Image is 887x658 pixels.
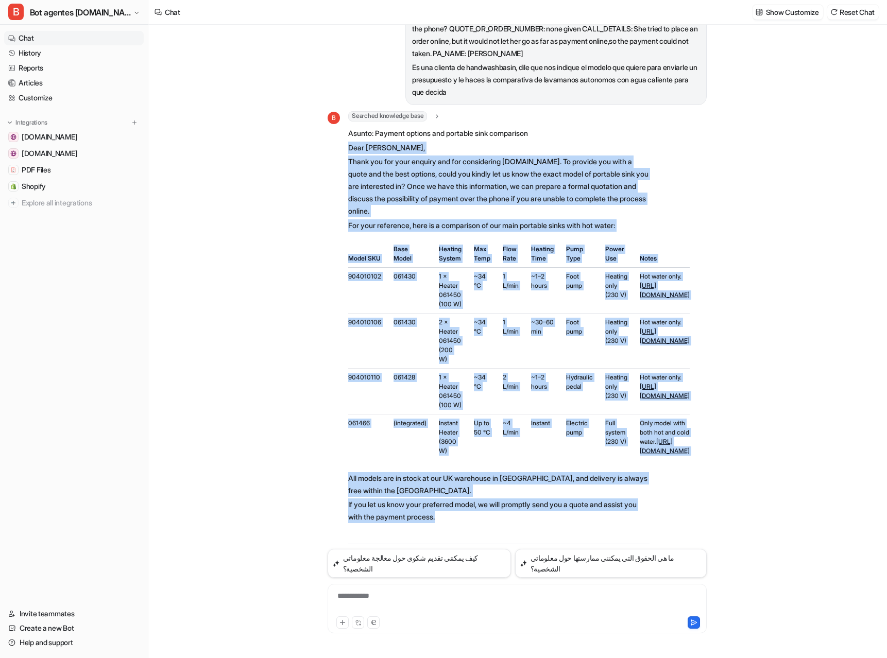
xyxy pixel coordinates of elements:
[525,313,560,368] td: ~30–60 min
[4,607,144,621] a: Invite teammates
[4,130,144,144] a: handwashbasin.com[DOMAIN_NAME]
[328,112,340,124] span: B
[165,7,180,18] div: Chat
[4,46,144,60] a: History
[6,119,13,126] img: expand menu
[8,4,24,20] span: B
[348,313,387,368] td: 904010106
[468,267,497,313] td: ~34 °C
[328,549,511,578] button: كيف يمكنني تقديم شكوى حول معالجة معلوماتي الشخصية؟
[15,118,47,127] p: Integrations
[599,244,634,268] th: Power Use
[468,313,497,368] td: ~34 °C
[599,368,634,414] td: Heating only (230 V)
[4,179,144,194] a: ShopifyShopify
[830,8,838,16] img: reset
[599,313,634,368] td: Heating only (230 V)
[468,368,497,414] td: ~34 °C
[560,368,599,414] td: Hydraulic pedal
[348,219,650,232] p: For your reference, here is a comparison of our main portable sinks with hot water:
[348,111,427,122] span: Searched knowledge base
[4,146,144,161] a: www.lioninox.com[DOMAIN_NAME]
[348,498,650,523] p: If you let us know your preferred model, we will promptly send you a quote and assist you with th...
[348,244,387,268] th: Model SKU
[4,91,144,105] a: Customize
[560,313,599,368] td: Foot pump
[497,414,525,460] td: ~4 L/min
[387,368,433,414] td: 061428
[640,383,690,400] a: [URL][DOMAIN_NAME]
[387,267,433,313] td: 061430
[4,61,144,75] a: Reports
[4,635,144,650] a: Help and support
[387,313,433,368] td: 061430
[766,7,819,18] p: Show Customize
[387,414,433,460] td: (integrated)
[640,282,690,299] a: [URL][DOMAIN_NAME]
[433,313,468,368] td: 2 × Heater 061450 (200 W)
[634,414,690,460] td: Only model with both hot and cold water.
[560,244,599,268] th: Pump Type
[4,621,144,635] a: Create a new Bot
[433,267,468,313] td: 1 × Heater 061450 (100 W)
[22,195,140,211] span: Explore all integrations
[4,117,50,128] button: Integrations
[525,267,560,313] td: ~1–2 hours
[827,5,879,20] button: Reset Chat
[10,183,16,189] img: Shopify
[525,368,560,414] td: ~1–2 hours
[634,244,690,268] th: Notes
[497,267,525,313] td: 1 L/min
[433,244,468,268] th: Heating System
[525,414,560,460] td: Instant
[348,142,650,154] p: Dear [PERSON_NAME],
[634,368,690,414] td: Hot water only.
[22,132,77,142] span: [DOMAIN_NAME]
[599,267,634,313] td: Heating only (230 V)
[4,163,144,177] a: PDF FilesPDF Files
[131,119,138,126] img: menu_add.svg
[634,313,690,368] td: Hot water only.
[634,267,690,313] td: Hot water only.
[560,414,599,460] td: Electric pump
[22,165,50,175] span: PDF Files
[30,5,131,20] span: Bot agentes [DOMAIN_NAME]
[10,150,16,157] img: www.lioninox.com
[10,167,16,173] img: PDF Files
[348,127,650,140] p: Asunto: Payment options and portable sink comparison
[8,198,19,208] img: explore all integrations
[348,472,650,497] p: All models are in stock at our UK warehouse in [GEOGRAPHIC_DATA], and delivery is always free wit...
[468,414,497,460] td: Up to 50 °C
[22,148,77,159] span: [DOMAIN_NAME]
[560,267,599,313] td: Foot pump
[4,196,144,210] a: Explore all integrations
[387,244,433,268] th: Base Model
[4,76,144,90] a: Articles
[348,368,387,414] td: 904010110
[22,181,46,192] span: Shopify
[4,31,144,45] a: Chat
[497,244,525,268] th: Flow Rate
[756,8,763,16] img: customize
[10,134,16,140] img: handwashbasin.com
[640,327,690,344] a: [URL][DOMAIN_NAME]
[515,549,707,578] button: ما هي الحقوق التي يمكنني ممارستها حول معلوماتي الشخصية؟
[348,267,387,313] td: 904010102
[640,438,690,455] a: [URL][DOMAIN_NAME]
[753,5,823,20] button: Show Customize
[433,368,468,414] td: 1 × Heater 061450 (100 W)
[599,414,634,460] td: Full system (230 V)
[412,61,700,98] p: Es una clienta de handwashbasin, dile que nos indique el modelo que quiere para enviarle un presu...
[497,368,525,414] td: 2 L/min
[468,244,497,268] th: Max Temp
[497,313,525,368] td: 1 L/min
[348,414,387,460] td: 061466
[525,244,560,268] th: Heating Time
[433,414,468,460] td: Instant Heater (3600 W)
[348,155,650,217] p: Thank you for your enquiry and for considering [DOMAIN_NAME]. To provide you with a quote and the...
